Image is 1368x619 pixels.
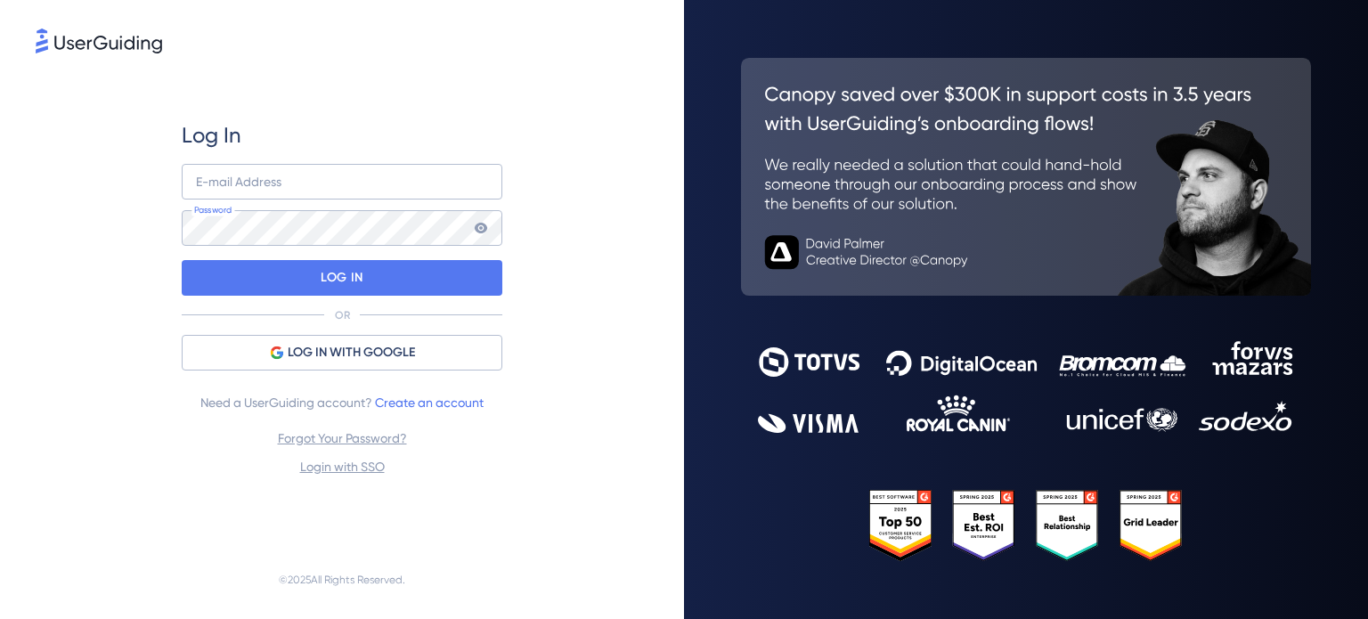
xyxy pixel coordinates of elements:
[288,342,415,363] span: LOG IN WITH GOOGLE
[375,395,484,410] a: Create an account
[36,29,162,53] img: 8faab4ba6bc7696a72372aa768b0286c.svg
[335,308,350,322] p: OR
[200,392,484,413] span: Need a UserGuiding account?
[869,490,1183,561] img: 25303e33045975176eb484905ab012ff.svg
[278,431,407,445] a: Forgot Your Password?
[321,264,362,292] p: LOG IN
[182,164,502,200] input: example@company.com
[741,58,1311,297] img: 26c0aa7c25a843aed4baddd2b5e0fa68.svg
[182,121,241,150] span: Log In
[300,460,385,474] a: Login with SSO
[758,341,1294,432] img: 9302ce2ac39453076f5bc0f2f2ca889b.svg
[279,569,405,590] span: © 2025 All Rights Reserved.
